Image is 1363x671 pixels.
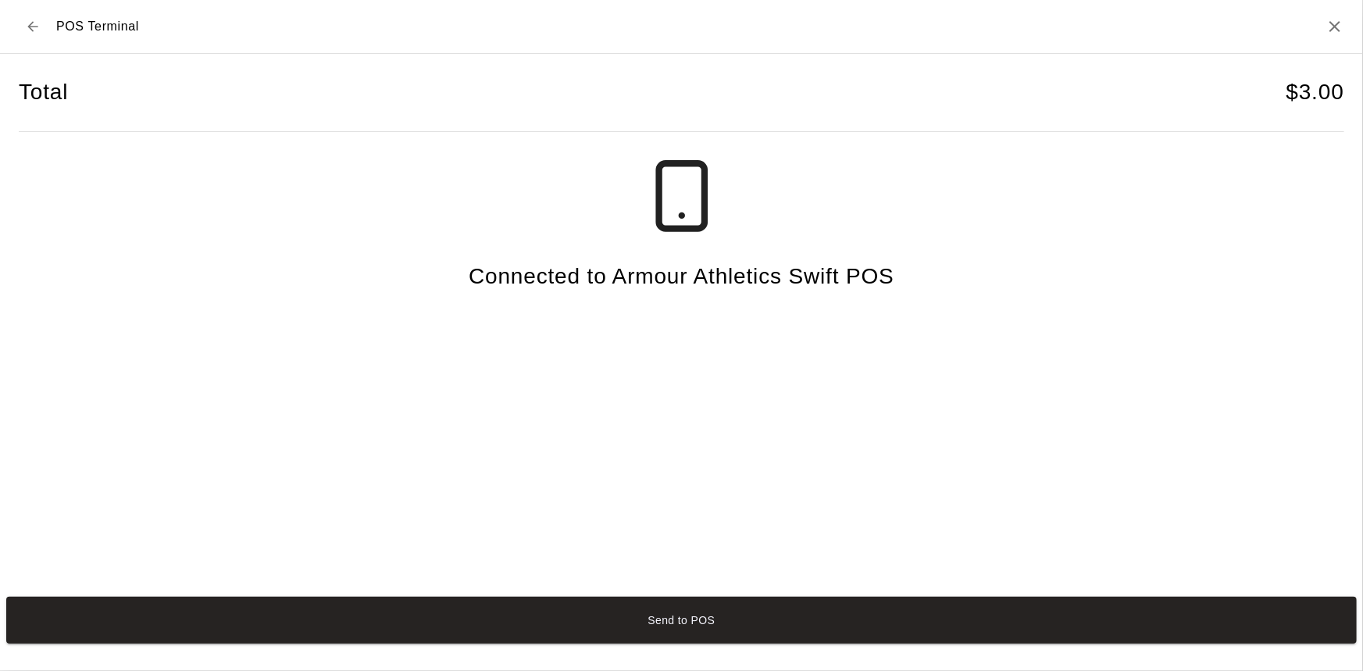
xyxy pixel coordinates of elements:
[19,79,68,106] h4: Total
[6,597,1357,644] button: Send to POS
[1286,79,1344,106] h4: $ 3.00
[19,12,139,41] div: POS Terminal
[469,263,894,291] h4: Connected to Armour Athletics Swift POS
[19,12,47,41] button: Back to checkout
[1326,17,1344,36] button: Close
